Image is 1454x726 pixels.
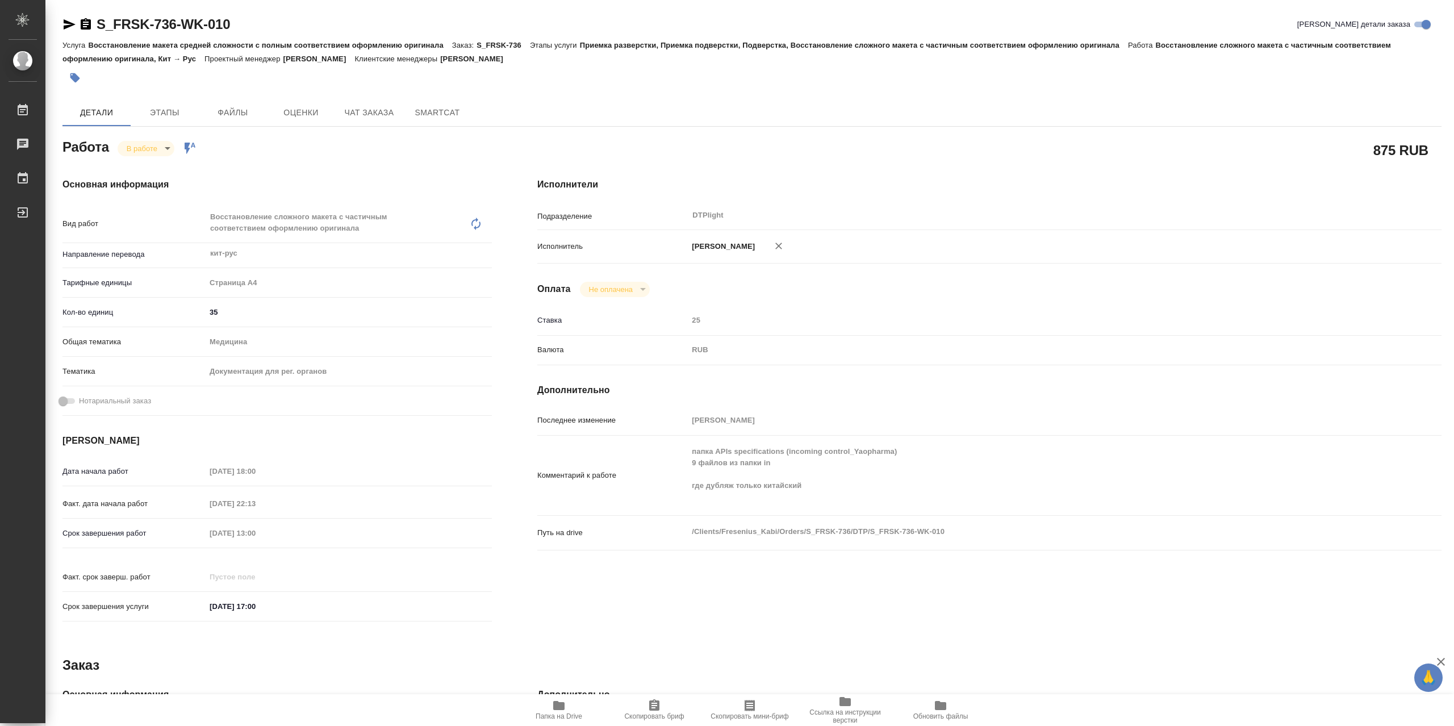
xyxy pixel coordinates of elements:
p: Исполнитель [537,241,688,252]
h4: [PERSON_NAME] [62,434,492,448]
h2: 875 RUB [1373,140,1428,160]
button: Скопировать мини-бриф [702,694,797,726]
button: В работе [123,144,161,153]
h4: Основная информация [62,688,492,702]
div: RUB [688,340,1366,360]
button: Обновить файлы [893,694,988,726]
p: [PERSON_NAME] [440,55,512,63]
p: S_FRSK-736 [477,41,530,49]
span: Нотариальный заказ [79,395,151,407]
button: 🙏 [1414,664,1443,692]
p: Проектный менеджер [204,55,283,63]
p: Комментарий к работе [537,470,688,481]
p: Валюта [537,344,688,356]
span: 🙏 [1419,666,1438,690]
input: Пустое поле [688,412,1366,428]
p: Путь на drive [537,527,688,539]
p: Этапы услуги [530,41,580,49]
p: [PERSON_NAME] [283,55,355,63]
button: Ссылка на инструкции верстки [797,694,893,726]
div: Страница А4 [206,273,492,293]
h4: Основная информация [62,178,492,191]
button: Папка на Drive [511,694,607,726]
span: Скопировать бриф [624,712,684,720]
input: Пустое поле [688,312,1366,328]
span: Детали [69,106,124,120]
span: Этапы [137,106,192,120]
p: Срок завершения услуги [62,601,206,612]
p: Работа [1128,41,1156,49]
h2: Заказ [62,656,99,674]
div: В работе [580,282,650,297]
div: Документация для рег. органов [206,362,492,381]
textarea: папка APIs specifications (incoming control_Yaopharma) 9 файлов из папки in где дубляж только кит... [688,442,1366,507]
button: Удалить исполнителя [766,233,791,258]
p: Вид работ [62,218,206,230]
p: Восстановление макета средней сложности с полным соответствием оформлению оригинала [88,41,452,49]
span: Файлы [206,106,260,120]
p: Направление перевода [62,249,206,260]
h4: Оплата [537,282,571,296]
input: ✎ Введи что-нибудь [206,304,492,320]
p: Подразделение [537,211,688,222]
span: Ссылка на инструкции верстки [804,708,886,724]
p: Приемка разверстки, Приемка подверстки, Подверстка, Восстановление сложного макета с частичным со... [580,41,1128,49]
p: Клиентские менеджеры [354,55,440,63]
span: Обновить файлы [913,712,968,720]
p: Кол-во единиц [62,307,206,318]
p: Факт. срок заверш. работ [62,571,206,583]
span: Папка на Drive [536,712,582,720]
input: Пустое поле [206,463,305,479]
button: Добавить тэг [62,65,87,90]
h4: Дополнительно [537,383,1442,397]
p: Заказ: [452,41,477,49]
p: Срок завершения работ [62,528,206,539]
button: Скопировать ссылку для ЯМессенджера [62,18,76,31]
p: [PERSON_NAME] [688,241,755,252]
button: Не оплачена [586,285,636,294]
p: Общая тематика [62,336,206,348]
h4: Дополнительно [537,688,1442,702]
p: Факт. дата начала работ [62,498,206,510]
span: SmartCat [410,106,465,120]
a: S_FRSK-736-WK-010 [97,16,230,32]
p: Дата начала работ [62,466,206,477]
div: В работе [118,141,174,156]
span: [PERSON_NAME] детали заказа [1297,19,1410,30]
input: Пустое поле [206,569,305,585]
button: Скопировать бриф [607,694,702,726]
input: ✎ Введи что-нибудь [206,598,305,615]
p: Тематика [62,366,206,377]
p: Тарифные единицы [62,277,206,289]
div: Медицина [206,332,492,352]
span: Скопировать мини-бриф [711,712,788,720]
input: Пустое поле [206,525,305,541]
p: Услуга [62,41,88,49]
button: Скопировать ссылку [79,18,93,31]
span: Чат заказа [342,106,396,120]
p: Последнее изменение [537,415,688,426]
input: Пустое поле [206,495,305,512]
p: Ставка [537,315,688,326]
h4: Исполнители [537,178,1442,191]
textarea: /Clients/Fresenius_Kabi/Orders/S_FRSK-736/DTP/S_FRSK-736-WK-010 [688,522,1366,541]
span: Оценки [274,106,328,120]
h2: Работа [62,136,109,156]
